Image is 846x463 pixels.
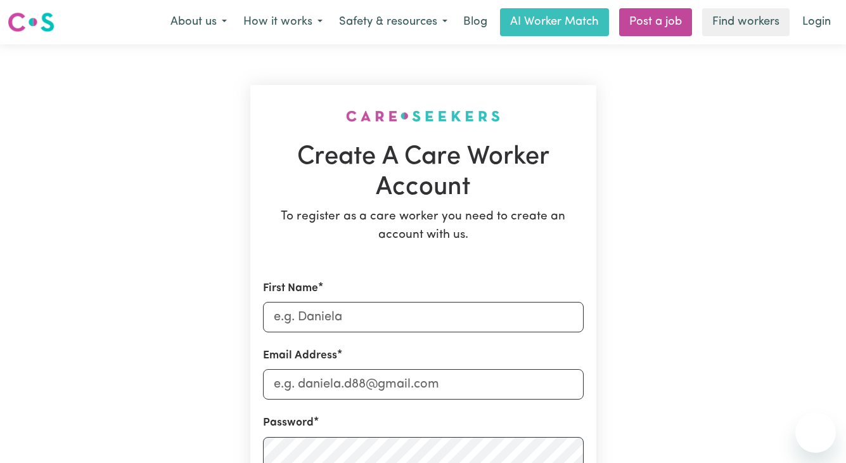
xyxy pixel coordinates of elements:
[702,8,790,36] a: Find workers
[500,8,609,36] a: AI Worker Match
[162,9,235,36] button: About us
[263,142,584,203] h1: Create A Care Worker Account
[263,348,337,364] label: Email Address
[263,369,584,400] input: e.g. daniela.d88@gmail.com
[456,8,495,36] a: Blog
[795,412,836,453] iframe: 启动消息传送窗口的按钮
[619,8,692,36] a: Post a job
[8,8,54,37] a: Careseekers logo
[263,208,584,245] p: To register as a care worker you need to create an account with us.
[795,8,838,36] a: Login
[263,415,314,431] label: Password
[235,9,331,36] button: How it works
[8,11,54,34] img: Careseekers logo
[331,9,456,36] button: Safety & resources
[263,280,318,297] label: First Name
[263,302,584,332] input: e.g. Daniela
